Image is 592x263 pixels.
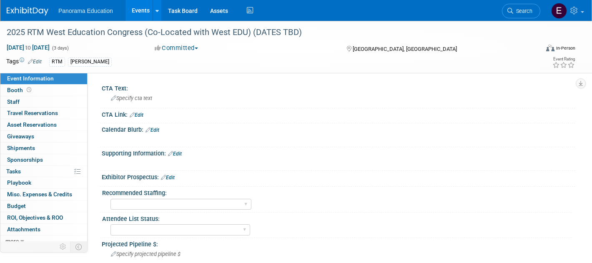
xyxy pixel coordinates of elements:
div: Recommended Staffing: [102,187,572,197]
a: Budget [0,200,87,212]
a: Asset Reservations [0,119,87,130]
img: ExhibitDay [7,7,48,15]
div: RTM [49,58,65,66]
span: Asset Reservations [7,121,57,128]
a: Event Information [0,73,87,84]
div: CTA Text: [102,82,575,93]
span: Budget [7,203,26,209]
span: Misc. Expenses & Credits [7,191,72,198]
span: Specify projected pipeline $ [111,251,181,257]
a: Misc. Expenses & Credits [0,189,87,200]
span: [GEOGRAPHIC_DATA], [GEOGRAPHIC_DATA] [353,46,457,52]
a: Playbook [0,177,87,188]
span: Sponsorships [7,156,43,163]
span: Playbook [7,179,31,186]
div: Exhibitor Prospectus: [102,171,575,182]
span: Travel Reservations [7,110,58,116]
div: Projected Pipeline $: [102,238,575,248]
a: more [0,235,87,247]
td: Toggle Event Tabs [70,241,88,252]
div: [PERSON_NAME] [68,58,112,66]
a: Staff [0,96,87,108]
a: Edit [28,59,42,65]
div: Attendee List Status: [102,213,572,223]
div: Event Rating [552,57,575,61]
a: Edit [130,112,143,118]
a: Sponsorships [0,154,87,165]
span: to [24,44,32,51]
div: CTA Link: [102,108,575,119]
a: Tasks [0,166,87,177]
a: Booth [0,85,87,96]
span: Booth [7,87,33,93]
a: Edit [168,151,182,157]
span: Booth not reserved yet [25,87,33,93]
button: Committed [152,44,201,53]
a: Shipments [0,143,87,154]
div: In-Person [556,45,575,51]
a: Search [502,4,540,18]
span: more [5,238,19,244]
span: Specify cta text [111,95,152,101]
span: [DATE] [DATE] [6,44,50,51]
a: Attachments [0,224,87,235]
a: Travel Reservations [0,108,87,119]
img: External Events Calendar [551,3,567,19]
td: Personalize Event Tab Strip [56,241,70,252]
div: Event Format [491,43,576,56]
span: Shipments [7,145,35,151]
span: ROI, Objectives & ROO [7,214,63,221]
a: Giveaways [0,131,87,142]
td: Tags [6,57,42,67]
div: Supporting Information: [102,147,575,158]
span: Search [513,8,532,14]
img: Format-Inperson.png [546,45,554,51]
div: 2025 RTM West Education Congress (Co-Located with West EDU) (DATES TBD) [4,25,527,40]
a: ROI, Objectives & ROO [0,212,87,223]
span: Giveaways [7,133,34,140]
span: Panorama Education [58,8,113,14]
span: Staff [7,98,20,105]
span: Attachments [7,226,40,233]
span: Tasks [6,168,21,175]
a: Edit [161,175,175,180]
span: (3 days) [51,45,69,51]
a: Edit [145,127,159,133]
div: Calendar Blurb: [102,123,575,134]
span: Event Information [7,75,54,82]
